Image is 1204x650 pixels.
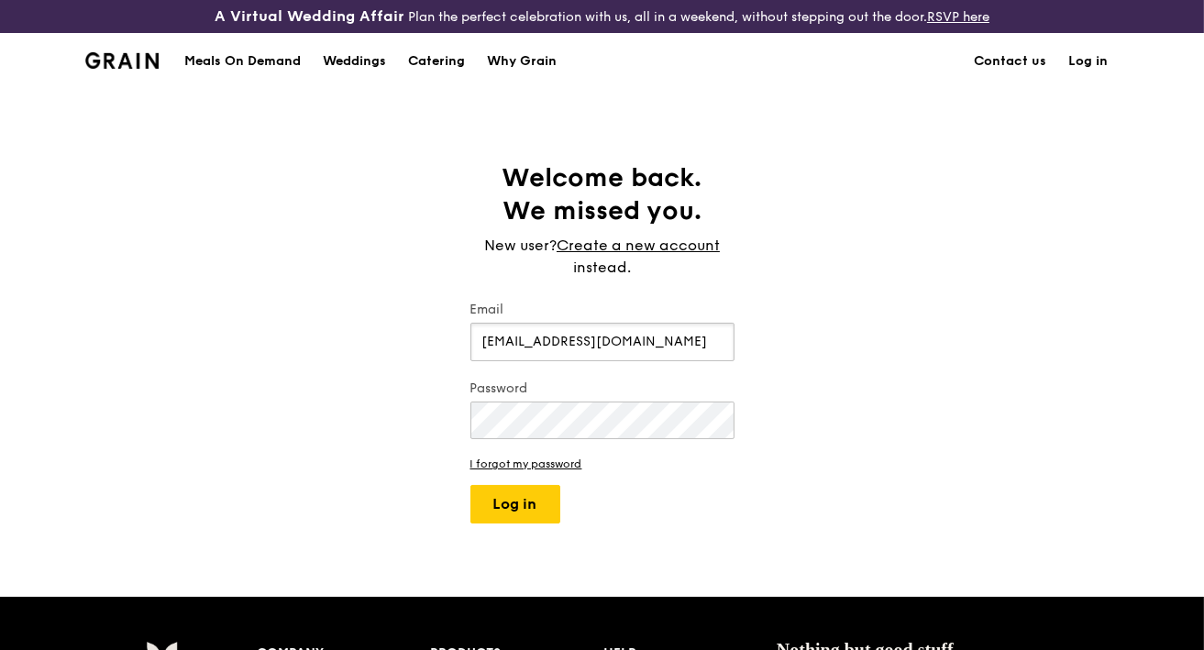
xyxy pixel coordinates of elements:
a: Contact us [964,34,1058,89]
a: Log in [1058,34,1120,89]
a: Catering [397,34,476,89]
a: I forgot my password [470,457,735,470]
div: Weddings [323,34,386,89]
label: Password [470,380,735,398]
div: Meals On Demand [184,34,301,89]
span: instead. [573,259,631,276]
a: Why Grain [476,34,568,89]
div: Catering [408,34,465,89]
button: Log in [470,485,560,523]
span: New user? [484,237,557,254]
h3: A Virtual Wedding Affair [215,7,404,26]
a: Create a new account [557,235,720,257]
div: Why Grain [487,34,557,89]
div: Plan the perfect celebration with us, all in a weekend, without stepping out the door. [201,7,1003,26]
a: GrainGrain [85,32,160,87]
img: Grain [85,52,160,69]
a: Weddings [312,34,397,89]
h1: Welcome back. We missed you. [470,161,735,227]
label: Email [470,301,735,319]
a: RSVP here [927,9,989,25]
